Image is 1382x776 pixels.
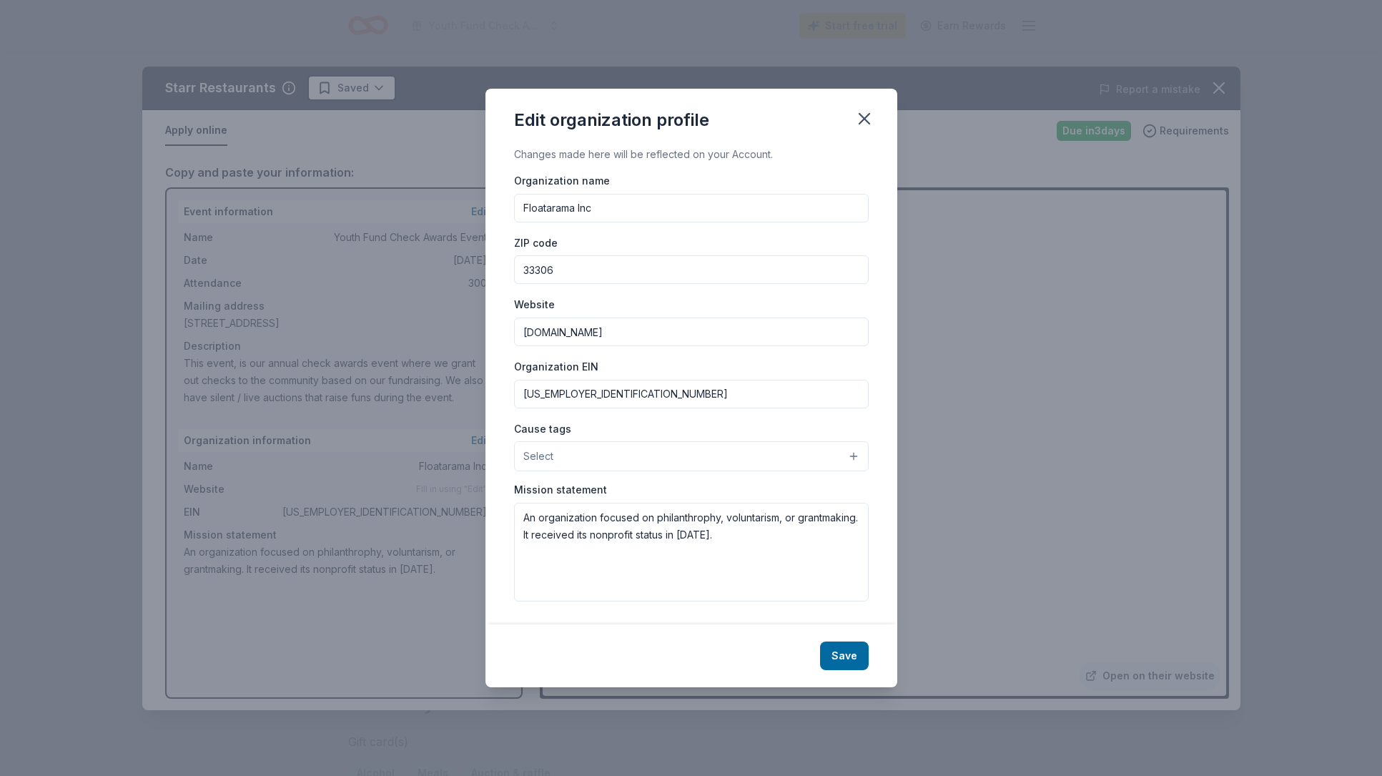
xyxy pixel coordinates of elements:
label: Organization name [514,174,610,188]
input: 12345 (U.S. only) [514,255,869,284]
input: 12-3456789 [514,380,869,408]
label: Website [514,298,555,312]
div: Edit organization profile [514,109,709,132]
textarea: An organization focused on philanthrophy, voluntarism, or grantmaking. It received its nonprofit ... [514,503,869,601]
button: Select [514,441,869,471]
button: Save [820,642,869,670]
span: Select [523,448,553,465]
label: Organization EIN [514,360,598,374]
div: Changes made here will be reflected on your Account. [514,146,869,163]
label: ZIP code [514,236,558,250]
label: Mission statement [514,483,607,497]
label: Cause tags [514,422,571,436]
